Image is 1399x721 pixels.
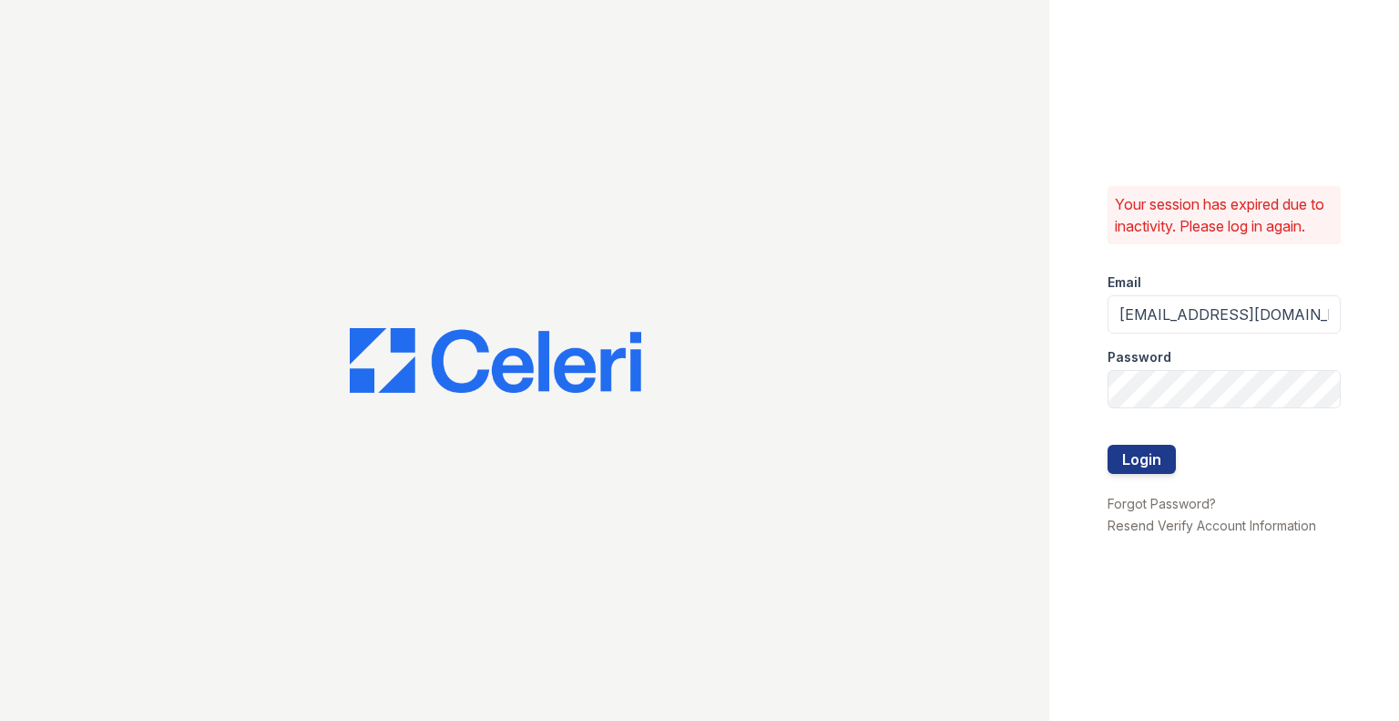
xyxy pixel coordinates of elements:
p: Your session has expired due to inactivity. Please log in again. [1115,193,1333,237]
button: Login [1108,445,1176,474]
label: Password [1108,348,1171,366]
a: Forgot Password? [1108,496,1216,511]
label: Email [1108,273,1141,292]
img: CE_Logo_Blue-a8612792a0a2168367f1c8372b55b34899dd931a85d93a1a3d3e32e68fde9ad4.png [350,328,641,394]
a: Resend Verify Account Information [1108,518,1316,533]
